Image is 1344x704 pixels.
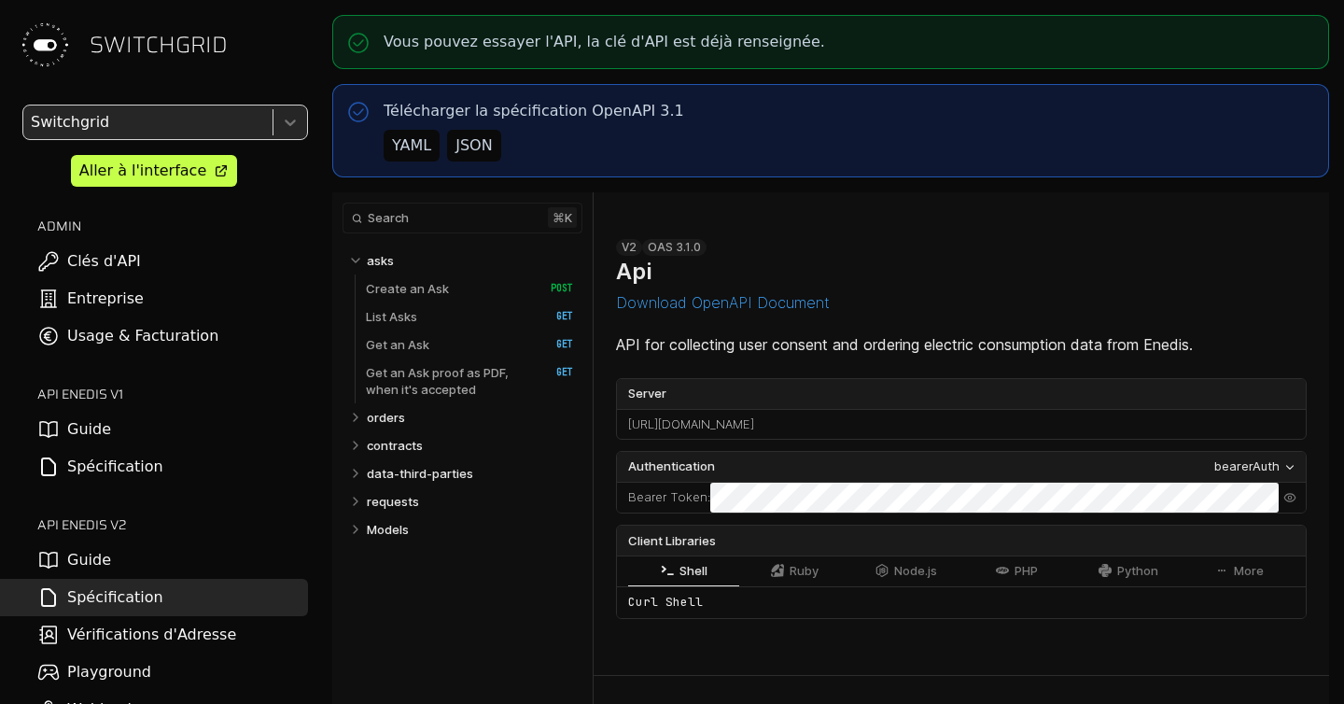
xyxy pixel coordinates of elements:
a: List Asks GET [366,303,573,331]
span: Search [368,211,409,225]
h2: API ENEDIS v1 [37,385,308,403]
button: YAML [384,130,440,162]
p: Models [367,521,409,538]
button: JSON [447,130,500,162]
div: JSON [455,134,492,157]
a: orders [367,403,574,431]
span: GET [537,366,573,379]
span: Node.js [894,564,937,578]
p: asks [367,252,394,269]
a: Aller à l'interface [71,155,237,187]
span: Ruby [790,564,819,578]
span: GET [537,310,573,323]
button: Download OpenAPI Document [616,294,830,311]
span: POST [537,282,573,295]
kbd: ⌘ k [548,207,577,228]
p: contracts [367,437,423,454]
a: asks [367,246,574,275]
p: Télécharger la spécification OpenAPI 3.1 [384,100,684,122]
a: Get an Ask proof as PDF, when it's accepted GET [366,359,573,403]
label: Server [617,379,1306,409]
p: orders [367,409,405,426]
a: data-third-parties [367,459,574,487]
div: [URL][DOMAIN_NAME] [617,410,1306,440]
a: requests [367,487,574,515]
div: v2 [616,239,642,256]
span: GET [537,338,573,351]
p: data-third-parties [367,465,473,482]
h2: ADMIN [37,217,308,235]
div: YAML [392,134,431,157]
span: SWITCHGRID [90,30,228,60]
a: Models [367,515,574,543]
button: bearerAuth [1209,457,1302,477]
p: Create an Ask [366,280,449,297]
div: bearerAuth [1214,458,1280,476]
span: Authentication [628,458,715,476]
span: PHP [1015,564,1038,578]
span: Python [1117,564,1158,578]
div: : [617,483,710,513]
a: contracts [367,431,574,459]
h1: Api [616,258,651,285]
p: List Asks [366,308,417,325]
img: Switchgrid Logo [15,15,75,75]
h2: API ENEDIS v2 [37,515,308,534]
p: Vous pouvez essayer l'API, la clé d'API est déjà renseignée. [384,31,825,53]
a: Create an Ask POST [366,275,573,303]
p: Get an Ask proof as PDF, when it's accepted [366,364,531,398]
div: Curl Shell [617,586,1306,618]
p: requests [367,493,419,510]
div: Aller à l'interface [79,160,206,182]
div: OAS 3.1.0 [642,239,707,256]
a: Get an Ask GET [366,331,573,359]
p: Get an Ask [366,336,429,353]
div: Client Libraries [617,526,1306,556]
label: Bearer Token [628,488,707,507]
p: API for collecting user consent and ordering electric consumption data from Enedis. [616,333,1307,356]
span: Shell [679,564,707,578]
